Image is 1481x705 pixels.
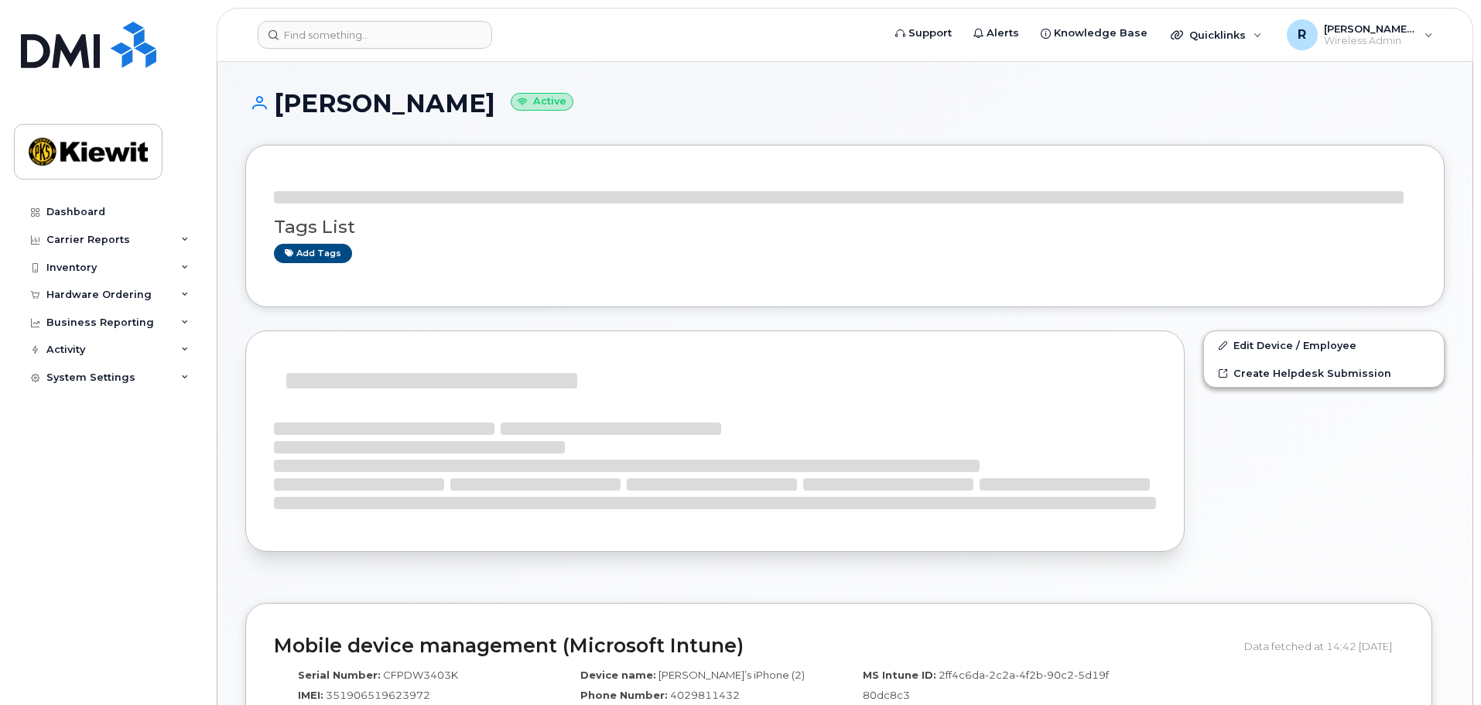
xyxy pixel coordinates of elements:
[298,688,323,703] label: IMEI:
[580,668,656,683] label: Device name:
[298,668,381,683] label: Serial Number:
[1244,631,1404,661] div: Data fetched at 14:42 [DATE]
[658,669,805,681] span: [PERSON_NAME]’s iPhone (2)
[670,689,740,701] span: 4029811432
[1204,331,1444,359] a: Edit Device / Employee
[274,635,1233,657] h2: Mobile device management (Microsoft Intune)
[863,668,936,683] label: MS Intune ID:
[1204,359,1444,387] a: Create Helpdesk Submission
[245,90,1445,117] h1: [PERSON_NAME]
[580,688,668,703] label: Phone Number:
[274,244,352,263] a: Add tags
[326,689,430,701] span: 351906519623972
[863,669,1109,702] span: 2ff4c6da-2c2a-4f2b-90c2-5d19f80dc8c3
[383,669,458,681] span: CFPDW3403K
[274,217,1416,237] h3: Tags List
[511,93,573,111] small: Active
